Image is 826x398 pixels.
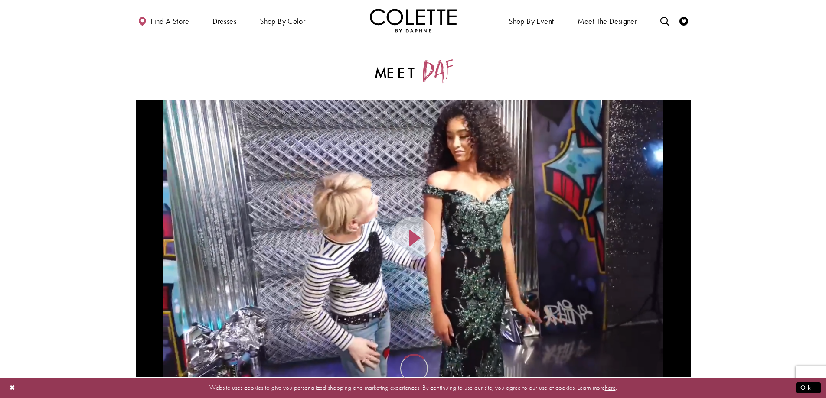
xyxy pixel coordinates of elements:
span: Meet the designer [578,17,637,26]
a: Toggle search [658,9,671,32]
button: Close Dialog [5,380,20,395]
a: Find a store [136,9,191,32]
div: Content Video #5a3799075f [136,100,691,377]
span: Daf [422,59,450,82]
span: Shop by color [260,17,305,26]
img: Colette by Daphne [370,9,457,32]
span: Shop By Event [509,17,554,26]
button: Play Video [392,217,435,260]
h2: Meet [229,60,597,82]
a: here [605,383,616,392]
span: Shop by color [258,9,307,32]
a: Visit Home Page [370,9,457,32]
a: Meet the designer [575,9,640,32]
a: Check Wishlist [677,9,690,32]
div: Video Player [136,100,691,377]
span: Dresses [210,9,238,32]
span: Find a store [150,17,189,26]
button: Submit Dialog [796,382,821,393]
span: Shop By Event [506,9,556,32]
span: Dresses [212,17,236,26]
p: Website uses cookies to give you personalized shopping and marketing experiences. By continuing t... [62,382,764,394]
